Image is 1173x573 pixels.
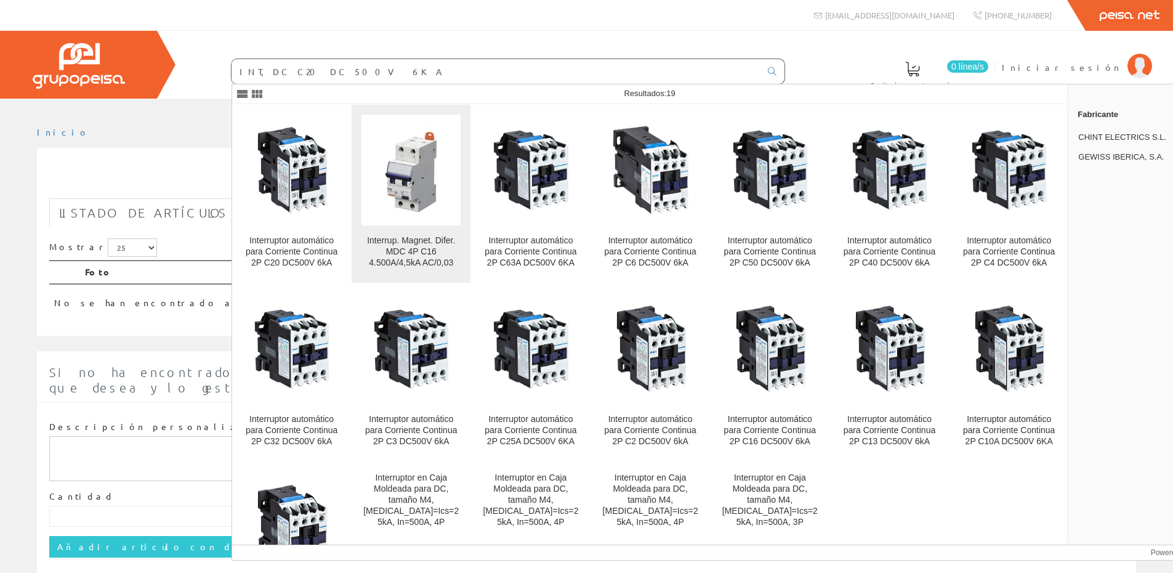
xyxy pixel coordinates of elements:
[720,120,820,220] img: Interruptor automático para Corriente Continua 2P C50 DC500V 6kA
[49,421,268,433] label: Descripción personalizada
[591,283,710,461] a: Interruptor automático para Corriente Continua 2P C2 DC500V 6kA Interruptor automático para Corri...
[471,105,590,283] a: Interruptor automático para Corriente Continua 2P C63A DC500V 6KA Interruptor automático para Cor...
[624,89,675,98] span: Resultados:
[481,414,580,447] div: Interruptor automático para Corriente Continua 2P C25A DC500V 6KA
[840,235,939,269] div: Interruptor automático para Corriente Continua 2P C40 DC500V 6kA
[80,261,1010,284] th: Foto
[947,60,988,73] span: 0 línea/s
[960,293,1058,404] img: Interruptor automático para Corriente Continua 2P C10A DC500V 6KA
[481,235,580,269] div: Interruptor automático para Corriente Continua 2P C63A DC500V 6KA
[601,235,700,269] div: Interruptor automático para Corriente Continua 2P C6 DC500V 6kA
[352,105,470,283] a: Interrup. Magnet. Difer. MDC 4P C16 4.500A/4,5kA AC/0,03 Interrup. Magnet. Difer. MDC 4P C16 4.50...
[108,238,157,257] select: Mostrar
[374,123,449,217] img: Interrup. Magnet. Difer. MDC 4P C16 4.500A/4,5kA AC/0,03
[721,293,819,404] img: Interruptor automático para Corriente Continua 2P C16 DC500V 6kA
[601,116,700,225] img: Interruptor automático para Corriente Continua 2P C6 DC500V 6kA
[871,79,954,91] span: Pedido actual
[840,414,939,447] div: Interruptor automático para Corriente Continua 2P C13 DC500V 6kA
[711,283,829,461] a: Interruptor automático para Corriente Continua 2P C16 DC500V 6kA Interruptor automático para Corr...
[361,299,461,399] img: Interruptor automático para Corriente Continua 2P C3 DC500V 6kA
[591,105,710,283] a: Interruptor automático para Corriente Continua 2P C6 DC500V 6kA Interruptor automático para Corri...
[830,283,949,461] a: Interruptor automático para Corriente Continua 2P C13 DC500V 6kA Interruptor automático para Corr...
[830,105,949,283] a: Interruptor automático para Corriente Continua 2P C40 DC500V 6kA Interruptor automático para Corr...
[49,168,1124,192] h1: A0086048
[985,10,1052,20] span: [PHONE_NUMBER]
[49,238,157,257] label: Mostrar
[1002,51,1152,63] a: Iniciar sesión
[49,536,451,557] input: Añadir artículo con descripción personalizada
[825,10,954,20] span: [EMAIL_ADDRESS][DOMAIN_NAME]
[242,235,341,269] div: Interruptor automático para Corriente Continua 2P C20 DC500V 6kA
[601,414,700,447] div: Interruptor automático para Corriente Continua 2P C2 DC500V 6kA
[711,105,829,283] a: Interruptor automático para Corriente Continua 2P C50 DC500V 6kA Interruptor automático para Corr...
[49,365,1121,395] span: Si no ha encontrado algún artículo en nuestro catálogo introduzca aquí la cantidad y la descripci...
[949,105,1068,283] a: Interruptor automático para Corriente Continua 2P C4 DC500V 6kA Interruptor automático para Corri...
[232,59,760,84] input: Buscar ...
[37,126,89,137] a: Inicio
[959,120,1058,220] img: Interruptor automático para Corriente Continua 2P C4 DC500V 6kA
[243,115,341,226] img: Interruptor automático para Corriente Continua 2P C20 DC500V 6kA
[361,235,461,269] div: Interrup. Magnet. Difer. MDC 4P C16 4.500A/4,5kA AC/0,03
[720,414,820,447] div: Interruptor automático para Corriente Continua 2P C16 DC500V 6kA
[840,293,938,404] img: Interruptor automático para Corriente Continua 2P C13 DC500V 6kA
[949,283,1068,461] a: Interruptor automático para Corriente Continua 2P C10A DC500V 6KA Interruptor automático para Cor...
[361,473,461,528] div: Interruptor en Caja Moldeada para DC, tamaño M4, [MEDICAL_DATA]=Ics=25kA, In=500A, 4P
[481,120,580,220] img: Interruptor automático para Corriente Continua 2P C63A DC500V 6KA
[720,235,820,269] div: Interruptor automático para Corriente Continua 2P C50 DC500V 6kA
[361,414,461,447] div: Interruptor automático para Corriente Continua 2P C3 DC500V 6kA
[49,198,237,227] a: Listado de artículos
[1002,61,1121,73] span: Iniciar sesión
[49,490,115,503] label: Cantidad
[666,89,675,98] span: 19
[242,299,341,399] img: Interruptor automático para Corriente Continua 2P C32 DC500V 6kA
[481,473,580,528] div: Interruptor en Caja Moldeada para DC, tamaño M4, [MEDICAL_DATA]=Ics=25kA, In=500A, 4P
[601,473,700,528] div: Interruptor en Caja Moldeada para DC, tamaño M4, [MEDICAL_DATA]=Ics=25kA, In=500A, 4P
[959,235,1058,269] div: Interruptor automático para Corriente Continua 2P C4 DC500V 6kA
[602,293,699,404] img: Interruptor automático para Corriente Continua 2P C2 DC500V 6kA
[232,105,351,283] a: Interruptor automático para Corriente Continua 2P C20 DC500V 6kA Interruptor automático para Corr...
[471,283,590,461] a: Interruptor automático para Corriente Continua 2P C25A DC500V 6KA Interruptor automático para Cor...
[481,299,580,399] img: Interruptor automático para Corriente Continua 2P C25A DC500V 6KA
[840,120,939,220] img: Interruptor automático para Corriente Continua 2P C40 DC500V 6kA
[49,284,1010,314] td: No se han encontrado artículos, pruebe con otra búsqueda
[232,283,351,461] a: Interruptor automático para Corriente Continua 2P C32 DC500V 6kA Interruptor automático para Corr...
[720,473,820,528] div: Interruptor en Caja Moldeada para DC, tamaño M4, [MEDICAL_DATA]=Ics=25kA, In=500A, 3P
[352,283,470,461] a: Interruptor automático para Corriente Continua 2P C3 DC500V 6kA Interruptor automático para Corri...
[959,414,1058,447] div: Interruptor automático para Corriente Continua 2P C10A DC500V 6KA
[33,43,125,89] img: Grupo Peisa
[242,414,341,447] div: Interruptor automático para Corriente Continua 2P C32 DC500V 6kA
